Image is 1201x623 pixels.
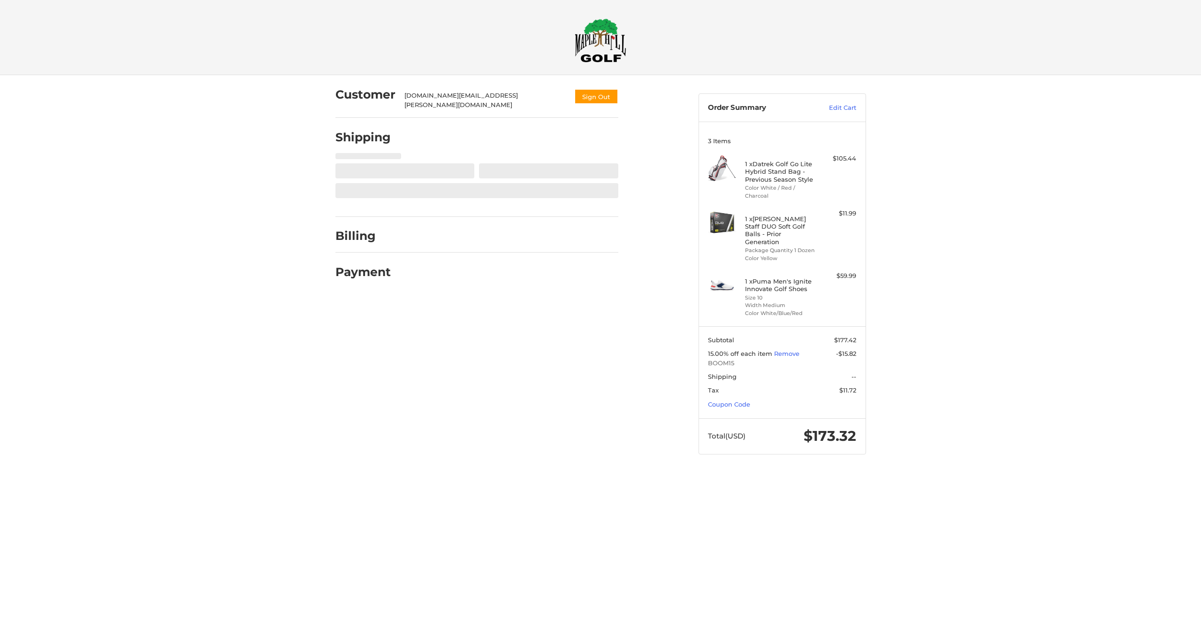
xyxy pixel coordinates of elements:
[745,184,817,200] li: Color White / Red / Charcoal
[708,431,745,440] span: Total (USD)
[708,336,734,344] span: Subtotal
[708,400,750,408] a: Coupon Code
[575,18,626,62] img: Maple Hill Golf
[708,386,719,394] span: Tax
[819,209,856,218] div: $11.99
[745,254,817,262] li: Color Yellow
[708,373,737,380] span: Shipping
[708,359,856,368] span: BOOM15
[851,373,856,380] span: --
[745,277,817,293] h4: 1 x Puma Men's Ignite Innovate Golf Shoes
[774,350,799,357] a: Remove
[809,103,856,113] a: Edit Cart
[839,386,856,394] span: $11.72
[745,215,817,246] h4: 1 x [PERSON_NAME] Staff DUO Soft Golf Balls - Prior Generation
[819,154,856,163] div: $105.44
[708,103,809,113] h3: Order Summary
[819,271,856,281] div: $59.99
[335,265,391,279] h2: Payment
[745,294,817,302] li: Size 10
[836,350,856,357] span: -$15.82
[834,336,856,344] span: $177.42
[745,301,817,309] li: Width Medium
[745,160,817,183] h4: 1 x Datrek Golf Go Lite Hybrid Stand Bag - Previous Season Style
[708,350,774,357] span: 15.00% off each item
[404,91,565,109] div: [DOMAIN_NAME][EMAIL_ADDRESS][PERSON_NAME][DOMAIN_NAME]
[574,89,618,104] button: Sign Out
[335,87,395,102] h2: Customer
[745,246,817,254] li: Package Quantity 1 Dozen
[708,137,856,145] h3: 3 Items
[335,229,390,243] h2: Billing
[335,130,391,145] h2: Shipping
[804,427,856,445] span: $173.32
[745,309,817,317] li: Color White/Blue/Red
[1124,598,1201,623] iframe: Google Customer Reviews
